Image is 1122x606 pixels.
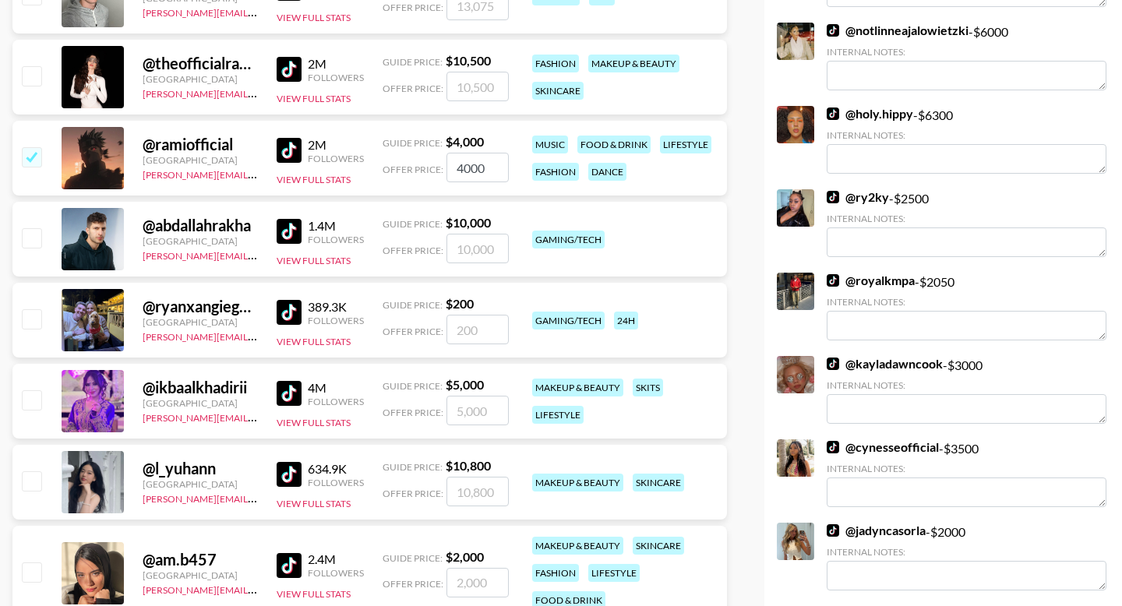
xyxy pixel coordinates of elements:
a: @notlinneajalowietzki [827,23,969,38]
img: TikTok [277,57,302,82]
button: View Full Stats [277,417,351,428]
button: View Full Stats [277,255,351,266]
img: TikTok [827,24,839,37]
div: - $ 3500 [827,439,1106,507]
div: - $ 2500 [827,189,1106,257]
div: @ theofficialrawan [143,54,258,73]
img: TikTok [277,138,302,163]
div: fashion [532,55,579,72]
div: Followers [308,72,364,83]
span: Offer Price: [383,83,443,94]
div: 4M [308,380,364,396]
div: food & drink [577,136,651,153]
span: Offer Price: [383,164,443,175]
span: Offer Price: [383,2,443,13]
div: skincare [633,474,684,491]
div: Internal Notes: [827,296,1106,308]
div: [GEOGRAPHIC_DATA] [143,73,258,85]
div: Internal Notes: [827,463,1106,474]
div: Followers [308,153,364,164]
div: makeup & beauty [588,55,679,72]
input: 5,000 [446,396,509,425]
div: @ l_yuhann [143,459,258,478]
div: gaming/tech [532,312,605,329]
div: @ ramiofficial [143,135,258,154]
div: lifestyle [532,406,584,424]
div: Followers [308,315,364,326]
button: View Full Stats [277,588,351,600]
input: 200 [446,315,509,344]
div: 1.4M [308,218,364,234]
div: skincare [532,82,584,100]
span: Guide Price: [383,56,443,68]
img: TikTok [827,524,839,537]
a: [PERSON_NAME][EMAIL_ADDRESS][DOMAIN_NAME] [143,490,373,505]
div: Internal Notes: [827,213,1106,224]
img: TikTok [827,274,839,287]
span: Offer Price: [383,578,443,590]
input: 2,000 [446,568,509,597]
span: Guide Price: [383,461,443,473]
div: Followers [308,567,364,579]
strong: $ 4,000 [446,134,484,149]
div: [GEOGRAPHIC_DATA] [143,154,258,166]
div: - $ 3000 [827,356,1106,424]
img: TikTok [277,381,302,406]
span: Guide Price: [383,380,443,392]
a: [PERSON_NAME][EMAIL_ADDRESS][DOMAIN_NAME] [143,247,373,262]
span: Offer Price: [383,245,443,256]
div: [GEOGRAPHIC_DATA] [143,478,258,490]
span: Guide Price: [383,218,443,230]
div: @ ikbaalkhadirii [143,378,258,397]
div: [GEOGRAPHIC_DATA] [143,569,258,581]
strong: $ 10,800 [446,458,491,473]
div: 2.4M [308,551,364,567]
span: Offer Price: [383,326,443,337]
a: [PERSON_NAME][EMAIL_ADDRESS][DOMAIN_NAME] [143,328,373,343]
div: - $ 2000 [827,523,1106,590]
div: Followers [308,234,364,245]
strong: $ 10,000 [446,215,491,230]
div: fashion [532,163,579,181]
div: - $ 6300 [827,106,1106,174]
div: gaming/tech [532,231,605,248]
button: View Full Stats [277,498,351,509]
a: [PERSON_NAME][EMAIL_ADDRESS][DOMAIN_NAME] [143,409,373,424]
div: @ abdallahrakha [143,216,258,235]
a: [PERSON_NAME][EMAIL_ADDRESS][DOMAIN_NAME] [143,4,373,19]
img: TikTok [827,191,839,203]
input: 10,000 [446,234,509,263]
div: 24h [614,312,638,329]
input: 4,000 [446,153,509,182]
div: skincare [633,537,684,555]
div: makeup & beauty [532,474,623,491]
div: skits [633,379,663,396]
div: [GEOGRAPHIC_DATA] [143,235,258,247]
div: 2M [308,137,364,153]
a: [PERSON_NAME][EMAIL_ADDRESS][DOMAIN_NAME] [143,85,373,100]
button: View Full Stats [277,174,351,185]
div: lifestyle [588,564,640,582]
span: Guide Price: [383,552,443,564]
button: View Full Stats [277,336,351,347]
div: 389.3K [308,299,364,315]
div: dance [588,163,626,181]
div: - $ 2050 [827,273,1106,340]
img: TikTok [827,358,839,370]
div: 2M [308,56,364,72]
span: Guide Price: [383,299,443,311]
div: makeup & beauty [532,379,623,396]
div: - $ 6000 [827,23,1106,90]
div: 634.9K [308,461,364,477]
img: TikTok [827,107,839,120]
div: Internal Notes: [827,46,1106,58]
span: Guide Price: [383,137,443,149]
img: TikTok [827,441,839,453]
div: [GEOGRAPHIC_DATA] [143,316,258,328]
div: makeup & beauty [532,537,623,555]
div: @ am.b457 [143,550,258,569]
a: @jadyncasorla [827,523,926,538]
img: TikTok [277,553,302,578]
img: TikTok [277,219,302,244]
input: 10,500 [446,72,509,101]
